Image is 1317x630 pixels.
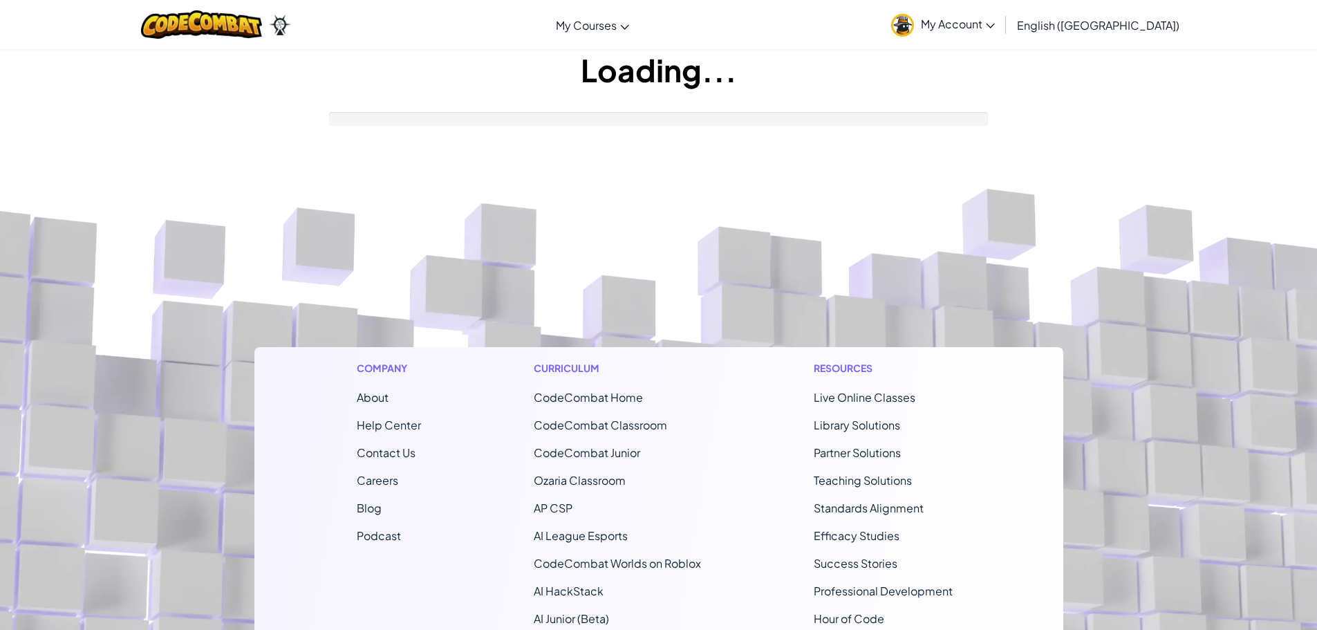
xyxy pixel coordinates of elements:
a: Careers [357,473,398,488]
span: Contact Us [357,445,415,460]
h1: Company [357,361,421,376]
a: CodeCombat Worlds on Roblox [534,556,701,571]
h1: Resources [814,361,961,376]
a: CodeCombat Junior [534,445,640,460]
a: AP CSP [534,501,572,515]
a: Help Center [357,418,421,432]
span: English ([GEOGRAPHIC_DATA]) [1017,18,1179,33]
h1: Curriculum [534,361,701,376]
span: My Account [921,17,995,31]
a: English ([GEOGRAPHIC_DATA]) [1010,6,1186,44]
a: My Courses [549,6,636,44]
a: Success Stories [814,556,897,571]
a: AI HackStack [534,584,604,598]
a: Hour of Code [814,611,884,626]
a: AI League Esports [534,528,628,543]
a: Blog [357,501,382,515]
img: Ozaria [269,15,291,35]
a: Standards Alignment [814,501,924,515]
a: Partner Solutions [814,445,901,460]
a: Teaching Solutions [814,473,912,488]
a: Efficacy Studies [814,528,899,543]
a: AI Junior (Beta) [534,611,609,626]
img: CodeCombat logo [141,10,262,39]
a: Live Online Classes [814,390,915,405]
img: avatar [891,14,914,37]
span: My Courses [556,18,617,33]
a: Library Solutions [814,418,900,432]
span: CodeCombat Home [534,390,643,405]
a: CodeCombat Classroom [534,418,667,432]
a: Podcast [357,528,401,543]
a: Professional Development [814,584,953,598]
a: My Account [884,3,1002,46]
a: Ozaria Classroom [534,473,626,488]
a: About [357,390,389,405]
